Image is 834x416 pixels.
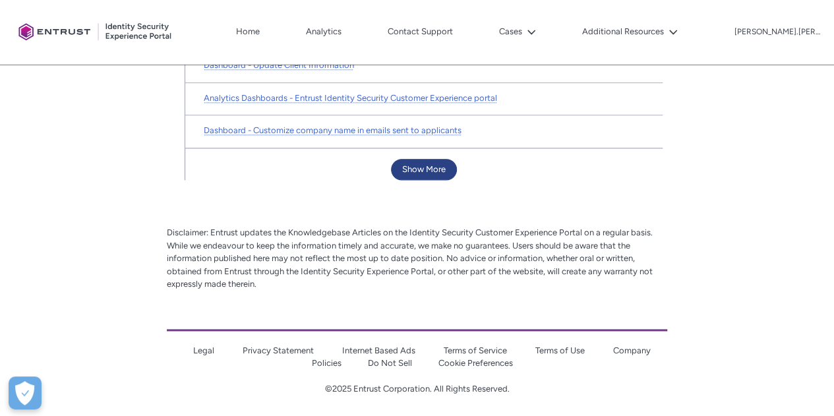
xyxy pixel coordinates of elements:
button: Open Preferences [9,376,42,409]
a: Analytics, opens in new tab [303,22,345,42]
button: User Profile michael.quesada [734,24,821,38]
a: Terms of Service [444,345,507,355]
button: Cases [496,22,539,42]
a: Cookie Preferences [438,358,513,368]
a: Internet Based Ads [342,345,415,355]
div: Cookie Preferences [9,376,42,409]
p: Disclaimer: Entrust updates the Knowledgebase Articles on the Identity Security Customer Experien... [167,226,667,291]
span: Analytics Dashboards - Entrust Identity Security Customer Experience portal [204,93,497,103]
a: Privacy Statement [243,345,314,355]
p: ©2025 Entrust Corporation. All Rights Reserved. [167,382,667,396]
a: Do Not Sell [368,358,412,368]
a: Legal [193,345,214,355]
span: Dashboard - Customize company name in emails sent to applicants [204,125,462,135]
a: Terms of Use [535,345,585,355]
a: Contact Support [384,22,456,42]
p: [PERSON_NAME].[PERSON_NAME] [734,28,820,37]
button: Show More [391,159,457,180]
button: Additional Resources [579,22,681,42]
a: Home [233,22,263,42]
